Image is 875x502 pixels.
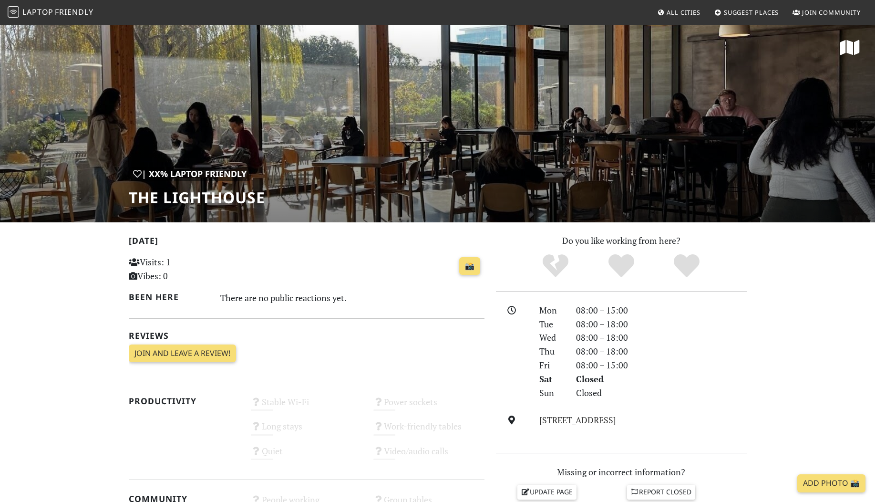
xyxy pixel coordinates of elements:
div: Stable Wi-Fi [245,394,368,418]
div: Sun [534,386,570,400]
a: All Cities [653,4,704,21]
h2: Productivity [129,396,240,406]
a: LaptopFriendly LaptopFriendly [8,4,93,21]
a: Update page [517,485,576,499]
div: Long stays [245,418,368,443]
div: | XX% Laptop Friendly [129,167,251,181]
div: Wed [534,331,570,345]
div: Closed [570,386,752,400]
span: Suggest Places [724,8,779,17]
div: Work-friendly tables [368,418,490,443]
p: Visits: 1 Vibes: 0 [129,255,240,283]
a: Report closed [627,485,696,499]
a: 📸 [459,257,480,275]
div: Definitely! [654,253,720,279]
a: Join and leave a review! [129,345,236,363]
div: 08:00 – 15:00 [570,303,752,317]
div: Quiet [245,443,368,468]
div: Video/audio calls [368,443,490,468]
div: Thu [534,345,570,358]
h1: The Lighthouse [129,188,265,207]
div: 08:00 – 18:00 [570,317,752,331]
div: 08:00 – 18:00 [570,345,752,358]
span: All Cities [667,8,700,17]
div: There are no public reactions yet. [220,290,484,305]
a: Add Photo 📸 [797,474,865,492]
img: LaptopFriendly [8,6,19,18]
div: Power sockets [368,394,490,418]
a: Suggest Places [710,4,783,21]
h2: Reviews [129,331,484,341]
div: Tue [534,317,570,331]
div: Fri [534,358,570,372]
div: 08:00 – 18:00 [570,331,752,345]
span: Laptop [22,7,53,17]
p: Do you like working from here? [496,234,747,248]
div: 08:00 – 15:00 [570,358,752,372]
div: Yes [588,253,654,279]
div: Mon [534,303,570,317]
a: Join Community [789,4,865,21]
p: Missing or incorrect information? [496,465,747,479]
a: [STREET_ADDRESS] [539,414,616,426]
div: Closed [570,372,752,386]
h2: Been here [129,292,209,302]
span: Friendly [55,7,93,17]
h2: [DATE] [129,236,484,250]
div: Sat [534,372,570,386]
div: No [523,253,588,279]
span: Join Community [802,8,861,17]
